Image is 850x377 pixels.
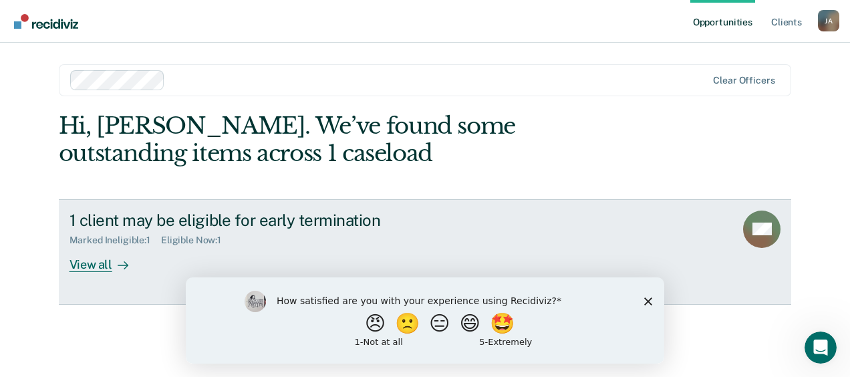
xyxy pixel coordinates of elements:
iframe: Intercom live chat [805,332,837,364]
iframe: Survey by Kim from Recidiviz [186,277,664,364]
a: 1 client may be eligible for early terminationMarked Ineligible:1Eligible Now:1View all [59,199,792,305]
div: 1 client may be eligible for early termination [69,211,539,230]
div: View all [69,246,144,272]
div: Eligible Now : 1 [161,235,232,246]
div: Clear officers [713,75,774,86]
div: Marked Ineligible : 1 [69,235,161,246]
div: J A [818,10,839,31]
div: Hi, [PERSON_NAME]. We’ve found some outstanding items across 1 caseload [59,112,645,167]
img: Recidiviz [14,14,78,29]
button: Profile dropdown button [818,10,839,31]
